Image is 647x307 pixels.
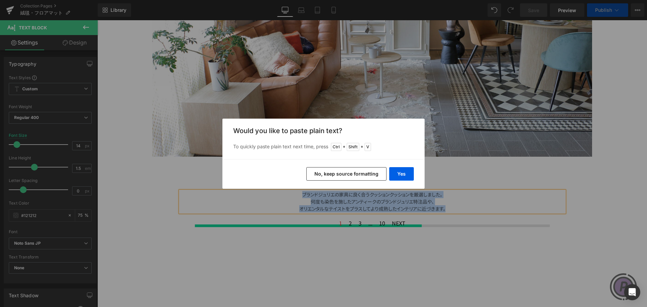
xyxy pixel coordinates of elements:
button: No, keep source formatting [306,167,387,181]
font: 何度も染色を施したアンティークのブランドジュリエ特注品や、 [213,178,337,185]
span: 1 [242,199,245,208]
span: Ctrl [331,143,341,151]
span: 3 [261,199,264,208]
span: NEXT [295,199,308,208]
h3: Would you like to paste plain text? [233,127,414,135]
span: 2 [251,199,254,208]
span: V [365,143,371,151]
div: Open Intercom Messenger [624,284,640,300]
span: + [361,144,363,150]
button: Yes [389,167,414,181]
p: To quickly paste plain text next time, press [233,143,414,151]
span: Shift [347,143,359,151]
span: + [343,144,345,150]
span: ... [271,199,275,208]
font: ブランドジュリエの家具に良く合うクッションクッションを厳選しました。 [205,171,345,178]
font: 絨毯・フロアマット [235,147,315,163]
font: オリエンタルなテイストをプラスしてより成熟したインテリアに近づきます。 [202,185,348,192]
span: 10 [282,199,288,208]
